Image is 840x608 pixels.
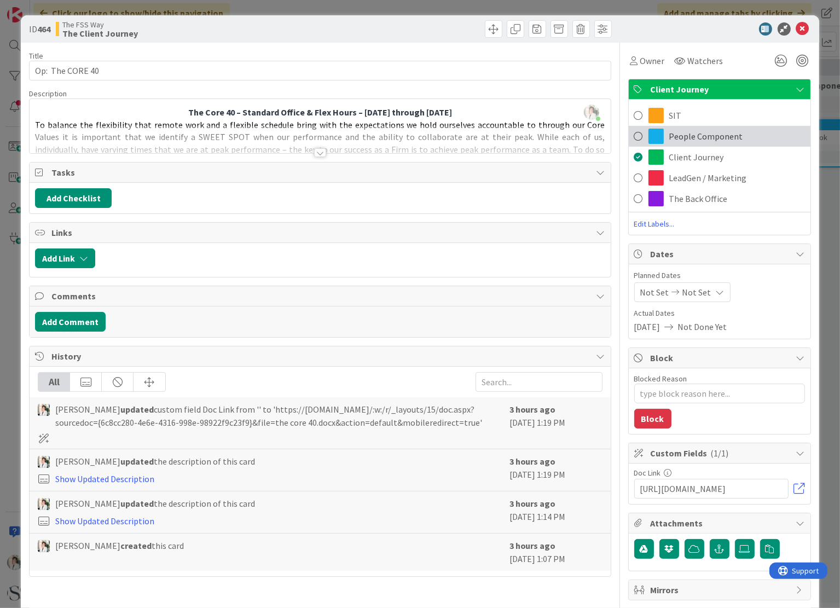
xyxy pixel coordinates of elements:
span: Not Set [640,286,669,299]
span: Owner [640,54,665,67]
span: Watchers [688,54,723,67]
button: Add Link [35,248,95,268]
span: Description [29,89,67,99]
input: Search... [476,372,603,392]
span: Mirrors [651,583,791,597]
span: [PERSON_NAME] the description of this card [55,497,255,510]
div: All [38,373,70,391]
span: SIT [669,109,682,122]
div: [DATE] 1:07 PM [509,539,603,565]
img: KT [38,498,50,510]
b: updated [120,404,154,415]
b: 3 hours ago [509,404,556,415]
strong: The Core 40 – Standard Office & Flex Hours – [DATE] through [DATE] [188,107,452,118]
span: Planned Dates [634,270,805,281]
span: Not Set [682,286,711,299]
span: LeadGen / Marketing [669,171,747,184]
b: updated [120,456,154,467]
div: [DATE] 1:19 PM [509,403,603,443]
span: Not Done Yet [678,320,727,333]
div: [DATE] 1:14 PM [509,497,603,528]
div: Doc Link [634,469,805,477]
a: Show Updated Description [55,516,154,526]
b: created [120,540,152,551]
img: KT [38,404,50,416]
b: 464 [37,24,50,34]
span: Tasks [51,166,590,179]
span: [DATE] [634,320,661,333]
span: [PERSON_NAME] this card [55,539,184,552]
div: [DATE] 1:19 PM [509,455,603,485]
button: Block [634,409,671,429]
span: Comments [51,289,590,303]
span: Client Journey [651,83,791,96]
span: Custom Fields [651,447,791,460]
button: Add Comment [35,312,106,332]
span: Block [651,351,791,364]
span: The FSS Way [62,20,138,29]
span: ID [29,22,50,36]
label: Title [29,51,43,61]
span: ( 1/1 ) [711,448,729,459]
span: [PERSON_NAME] custom field Doc Link from '' to 'https://[DOMAIN_NAME]/:w:/r/_layouts/15/doc.aspx?... [55,403,503,429]
img: KT [38,456,50,468]
img: khuw9Zwdgjik5dLLghHNcNXsaTe6KtJG.jpg [584,105,599,120]
b: 3 hours ago [509,498,556,509]
span: Client Journey [669,150,724,164]
b: 3 hours ago [509,540,556,551]
img: KT [38,540,50,552]
span: Dates [651,247,791,260]
span: Links [51,226,590,239]
span: Support [23,2,50,15]
b: updated [120,498,154,509]
b: The Client Journey [62,29,138,38]
label: Blocked Reason [634,374,687,384]
span: Edit Labels... [629,218,810,229]
span: History [51,350,590,363]
span: Attachments [651,517,791,530]
span: Actual Dates [634,308,805,319]
span: People Component [669,130,743,143]
button: Add Checklist [35,188,112,208]
span: The Back Office [669,192,728,205]
a: Show Updated Description [55,473,154,484]
input: type card name here... [29,61,611,80]
b: 3 hours ago [509,456,556,467]
span: To balance the flexibility that remote work and a flexible schedule bring with the expectations w... [35,119,606,180]
span: [PERSON_NAME] the description of this card [55,455,255,468]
